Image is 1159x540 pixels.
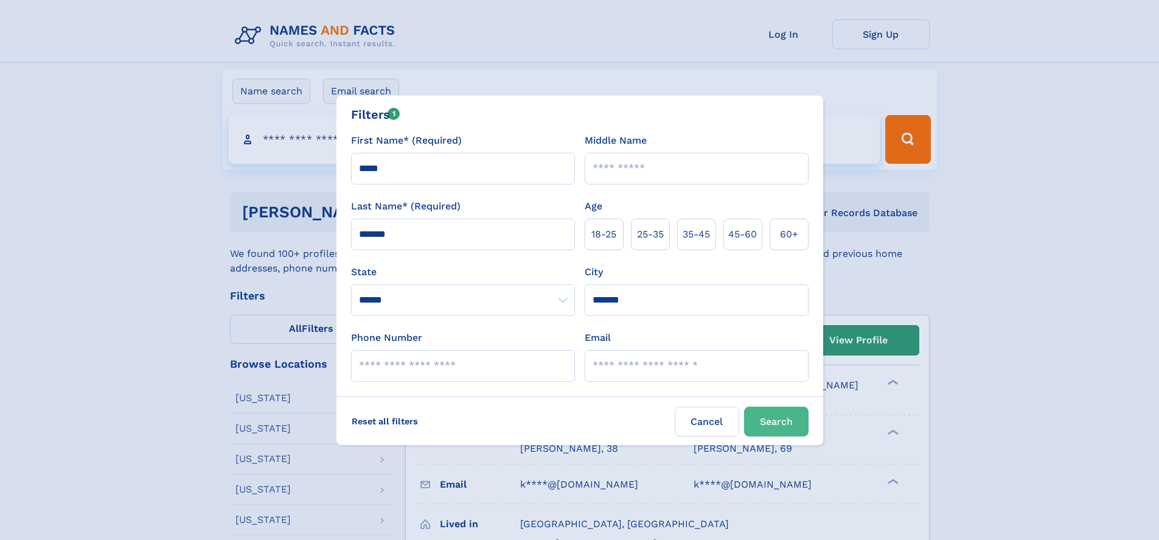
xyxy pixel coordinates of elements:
[351,105,400,124] div: Filters
[780,227,798,242] span: 60+
[585,133,647,148] label: Middle Name
[351,133,462,148] label: First Name* (Required)
[728,227,757,242] span: 45‑60
[637,227,664,242] span: 25‑35
[351,331,422,345] label: Phone Number
[585,199,602,214] label: Age
[351,265,575,279] label: State
[683,227,710,242] span: 35‑45
[591,227,616,242] span: 18‑25
[585,331,611,345] label: Email
[744,407,809,437] button: Search
[585,265,603,279] label: City
[675,407,739,437] label: Cancel
[344,407,426,436] label: Reset all filters
[351,199,461,214] label: Last Name* (Required)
